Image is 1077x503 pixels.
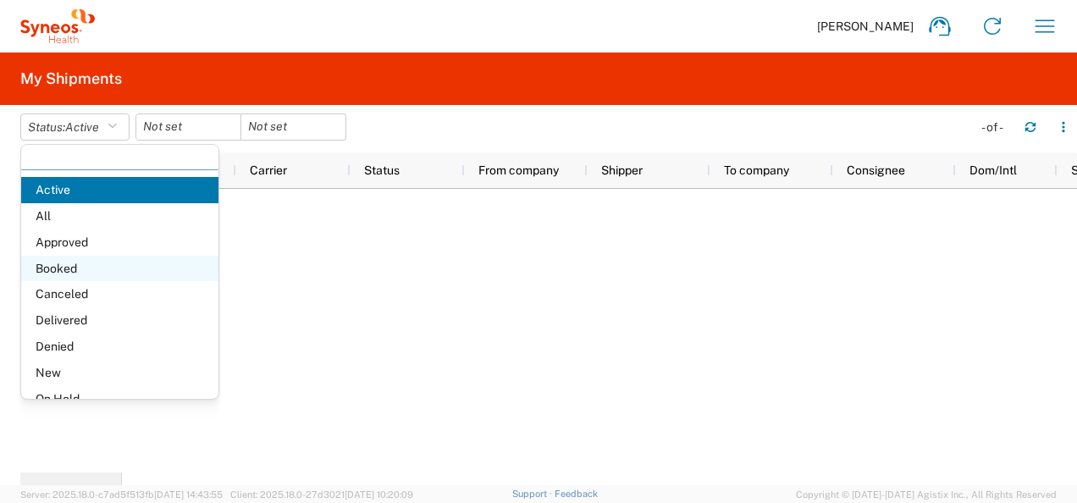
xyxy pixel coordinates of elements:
span: Denied [21,334,218,360]
span: From company [478,163,559,177]
span: To company [724,163,789,177]
span: Delivered [21,307,218,334]
span: New [21,360,218,386]
span: [PERSON_NAME] [817,19,914,34]
a: Support [512,489,555,499]
h2: My Shipments [20,69,122,89]
button: Status:Active [20,113,130,141]
a: Feedback [555,489,598,499]
span: Client: 2025.18.0-27d3021 [230,489,413,500]
div: - of - [981,119,1011,135]
span: Active [21,177,218,203]
span: Active [65,120,99,134]
span: All [21,203,218,229]
span: Canceled [21,281,218,307]
span: Server: 2025.18.0-c7ad5f513fb [20,489,223,500]
span: Dom/Intl [969,163,1017,177]
span: Consignee [847,163,905,177]
span: Status [364,163,400,177]
span: Approved [21,229,218,256]
span: [DATE] 10:20:09 [345,489,413,500]
span: [DATE] 14:43:55 [154,489,223,500]
span: Shipper [601,163,643,177]
span: Carrier [250,163,287,177]
span: Booked [21,256,218,282]
span: Copyright © [DATE]-[DATE] Agistix Inc., All Rights Reserved [796,487,1057,502]
span: On Hold [21,386,218,412]
input: Not set [241,114,345,140]
input: Not set [136,114,240,140]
